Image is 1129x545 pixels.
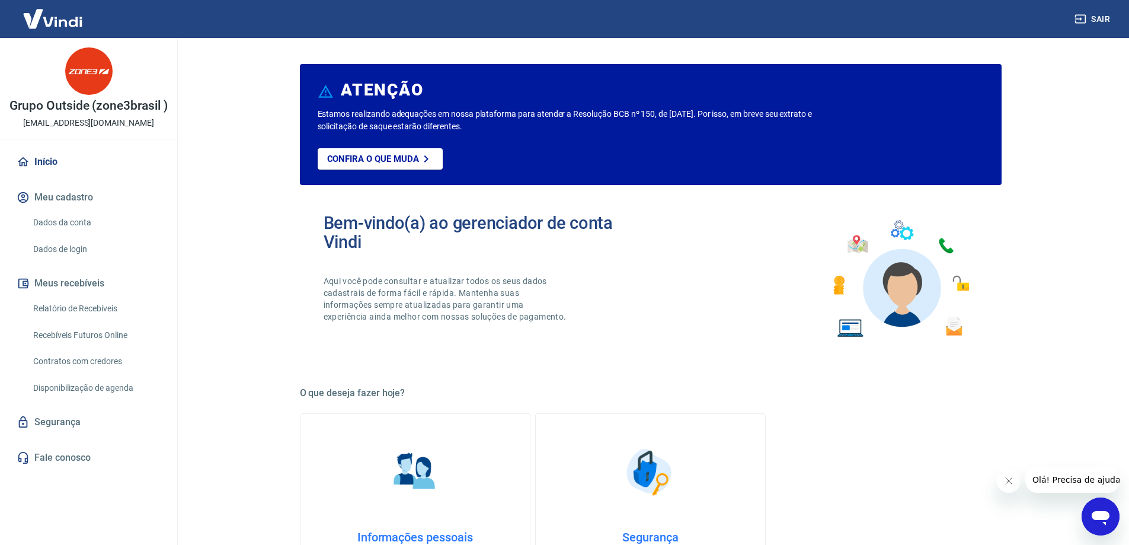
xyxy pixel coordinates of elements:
[14,1,91,37] img: Vindi
[324,275,569,323] p: Aqui você pode consultar e atualizar todos os seus dados cadastrais de forma fácil e rápida. Mant...
[1072,8,1115,30] button: Sair
[65,47,113,95] img: 5e966ea7-352b-4afa-8b2f-1eeed952199d.jpeg
[997,469,1021,493] iframe: Fechar mensagem
[1082,498,1120,536] iframe: Botão para abrir a janela de mensagens
[28,237,163,262] a: Dados de login
[14,409,163,435] a: Segurança
[300,387,1002,399] h5: O que deseja fazer hoje?
[385,442,444,502] img: Informações pessoais
[14,270,163,297] button: Meus recebíveis
[14,149,163,175] a: Início
[341,84,423,96] h6: ATENÇÃO
[318,148,443,170] a: Confira o que muda
[28,211,163,235] a: Dados da conta
[823,213,978,345] img: Imagem de um avatar masculino com diversos icones exemplificando as funcionalidades do gerenciado...
[1025,467,1120,493] iframe: Mensagem da empresa
[318,108,850,133] p: Estamos realizando adequações em nossa plataforma para atender a Resolução BCB nº 150, de [DATE]....
[28,376,163,400] a: Disponibilização de agenda
[14,184,163,211] button: Meu cadastro
[9,100,168,112] p: Grupo Outside (zone3brasil )
[28,323,163,348] a: Recebíveis Futuros Online
[621,442,680,502] img: Segurança
[7,8,100,18] span: Olá! Precisa de ajuda?
[28,349,163,374] a: Contratos com credores
[28,297,163,321] a: Relatório de Recebíveis
[555,530,746,544] h4: Segurança
[319,530,511,544] h4: Informações pessoais
[23,117,154,129] p: [EMAIL_ADDRESS][DOMAIN_NAME]
[327,154,419,164] p: Confira o que muda
[14,445,163,471] a: Fale conosco
[324,213,651,251] h2: Bem-vindo(a) ao gerenciador de conta Vindi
